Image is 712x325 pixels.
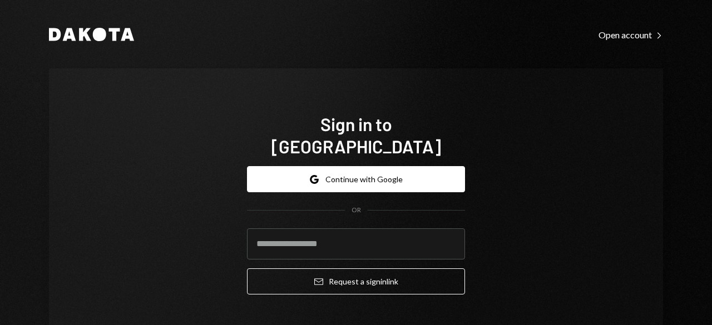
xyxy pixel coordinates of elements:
button: Request a signinlink [247,268,465,294]
div: Open account [599,29,663,41]
a: Open account [599,28,663,41]
div: OR [352,206,361,215]
h1: Sign in to [GEOGRAPHIC_DATA] [247,113,465,157]
button: Continue with Google [247,166,465,192]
